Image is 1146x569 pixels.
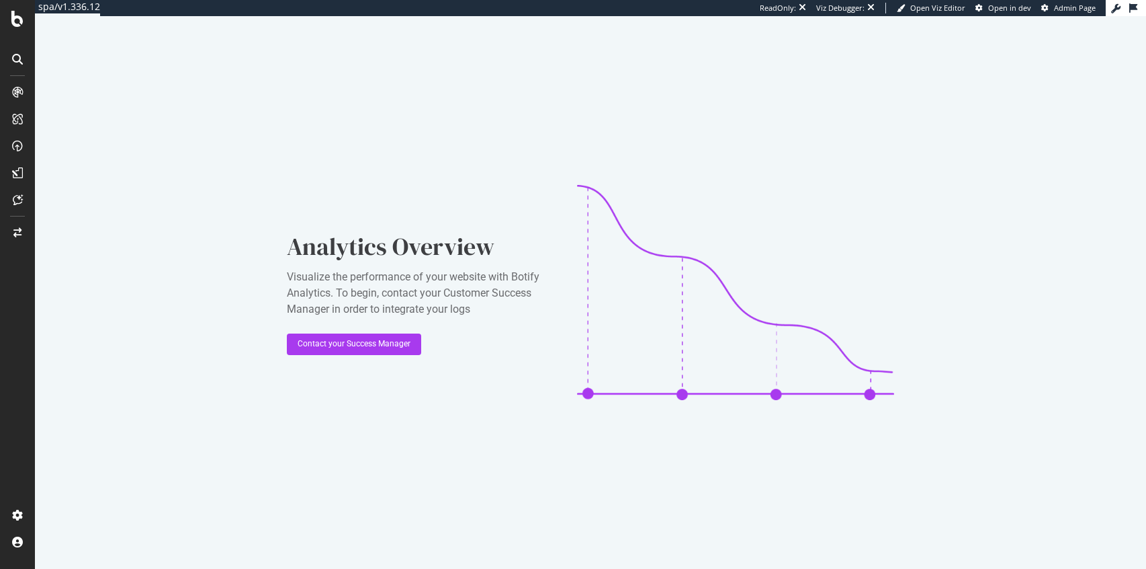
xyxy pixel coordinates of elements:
div: Viz Debugger: [816,3,865,13]
div: Contact your Success Manager [298,338,410,350]
span: Open in dev [988,3,1031,13]
img: CaL_T18e.png [577,185,894,400]
a: Open Viz Editor [897,3,965,13]
div: ReadOnly: [760,3,796,13]
span: Admin Page [1054,3,1096,13]
span: Open Viz Editor [910,3,965,13]
a: Admin Page [1041,3,1096,13]
div: Analytics Overview [287,230,556,264]
button: Contact your Success Manager [287,334,421,355]
a: Open in dev [975,3,1031,13]
div: Visualize the performance of your website with Botify Analytics. To begin, contact your Customer ... [287,269,556,317]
